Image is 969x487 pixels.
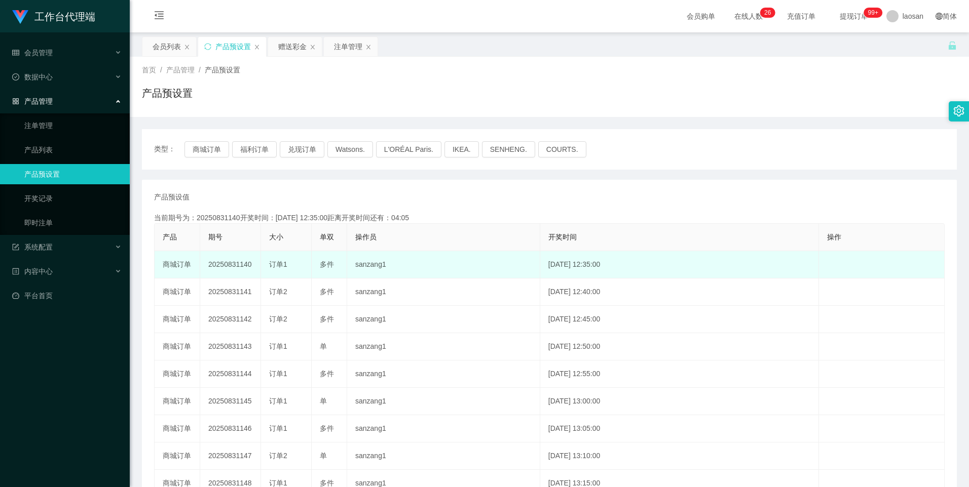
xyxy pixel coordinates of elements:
[232,141,277,157] button: 福利订单
[154,213,945,223] div: 当前期号为：20250831140开奖时间：[DATE] 12:35:00距离开奖时间还有：04:05
[269,370,287,378] span: 订单1
[155,251,200,278] td: 商城订单
[155,388,200,415] td: 商城订单
[200,278,261,306] td: 20250831141
[163,233,177,241] span: 产品
[310,44,316,50] i: 图标: close
[540,388,819,415] td: [DATE] 13:00:00
[347,278,540,306] td: sanzang1
[12,10,28,24] img: logo.9652507e.png
[782,13,821,20] span: 充值订单
[269,315,287,323] span: 订单2
[269,260,287,268] span: 订单1
[142,66,156,74] span: 首页
[200,388,261,415] td: 20250831145
[34,1,95,33] h1: 工作台代理端
[12,98,19,105] i: 图标: appstore-o
[208,233,222,241] span: 期号
[160,66,162,74] span: /
[835,13,873,20] span: 提现订单
[320,233,334,241] span: 单双
[12,73,19,80] i: 图标: check-circle-o
[764,8,768,18] p: 2
[155,306,200,333] td: 商城订单
[320,370,334,378] span: 多件
[184,141,229,157] button: 商城订单
[948,41,957,50] i: 图标: unlock
[155,278,200,306] td: 商城订单
[347,388,540,415] td: sanzang1
[254,44,260,50] i: 图标: close
[12,268,19,275] i: 图标: profile
[347,333,540,360] td: sanzang1
[142,86,193,101] h1: 产品预设置
[280,141,324,157] button: 兑现订单
[540,306,819,333] td: [DATE] 12:45:00
[12,243,19,251] i: 图标: form
[347,415,540,442] td: sanzang1
[278,37,307,56] div: 赠送彩金
[320,424,334,432] span: 多件
[12,12,95,20] a: 工作台代理端
[200,333,261,360] td: 20250831143
[540,251,819,278] td: [DATE] 12:35:00
[540,333,819,360] td: [DATE] 12:50:00
[548,233,577,241] span: 开奖时间
[24,164,122,184] a: 产品预设置
[204,43,211,50] i: 图标: sync
[153,37,181,56] div: 会员列表
[12,49,19,56] i: 图标: table
[320,479,334,487] span: 多件
[540,415,819,442] td: [DATE] 13:05:00
[200,442,261,470] td: 20250831147
[12,73,53,81] span: 数据中心
[269,452,287,460] span: 订单2
[327,141,373,157] button: Watsons.
[864,8,882,18] sup: 1024
[154,192,190,202] span: 产品预设值
[768,8,771,18] p: 6
[347,442,540,470] td: sanzang1
[199,66,201,74] span: /
[154,141,184,157] span: 类型：
[155,360,200,388] td: 商城订单
[320,315,334,323] span: 多件
[376,141,441,157] button: L'ORÉAL Paris.
[540,278,819,306] td: [DATE] 12:40:00
[827,233,841,241] span: 操作
[24,140,122,160] a: 产品列表
[155,415,200,442] td: 商城订单
[166,66,195,74] span: 产品管理
[142,1,176,33] i: 图标: menu-fold
[347,251,540,278] td: sanzang1
[155,442,200,470] td: 商城订单
[444,141,479,157] button: IKEA.
[320,260,334,268] span: 多件
[155,333,200,360] td: 商城订单
[184,44,190,50] i: 图标: close
[729,13,768,20] span: 在线人数
[24,115,122,136] a: 注单管理
[365,44,371,50] i: 图标: close
[205,66,240,74] span: 产品预设置
[320,397,327,405] span: 单
[540,360,819,388] td: [DATE] 12:55:00
[540,442,819,470] td: [DATE] 13:10:00
[269,342,287,350] span: 订单1
[269,397,287,405] span: 订单1
[24,213,122,233] a: 即时注单
[482,141,535,157] button: SENHENG.
[215,37,251,56] div: 产品预设置
[200,306,261,333] td: 20250831142
[12,97,53,105] span: 产品管理
[24,188,122,209] a: 开奖记录
[12,286,122,306] a: 图标: dashboard平台首页
[12,49,53,57] span: 会员管理
[200,251,261,278] td: 20250831140
[269,233,283,241] span: 大小
[936,13,943,20] i: 图标: global
[200,360,261,388] td: 20250831144
[538,141,586,157] button: COURTS.
[320,342,327,350] span: 单
[12,243,53,251] span: 系统配置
